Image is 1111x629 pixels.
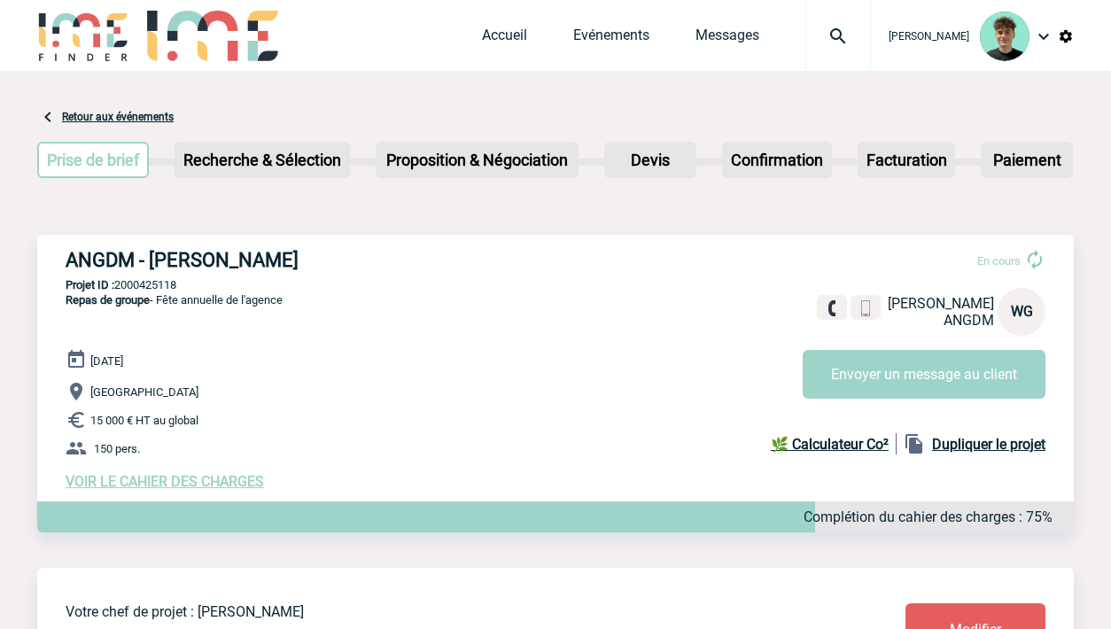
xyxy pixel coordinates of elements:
span: ANGDM [944,312,994,329]
span: En cours [977,254,1021,268]
span: [GEOGRAPHIC_DATA] [90,385,198,399]
span: [PERSON_NAME] [889,30,969,43]
span: 150 pers. [94,442,140,455]
img: file_copy-black-24dp.png [904,433,925,454]
p: Prise de brief [39,144,147,176]
img: IME-Finder [37,11,129,61]
b: Projet ID : [66,278,114,291]
b: Dupliquer le projet [932,436,1045,453]
span: - Fête annuelle de l'agence [66,293,283,307]
p: Paiement [983,144,1071,176]
a: VOIR LE CAHIER DES CHARGES [66,473,264,490]
p: Devis [606,144,695,176]
span: WG [1011,303,1033,320]
span: Repas de groupe [66,293,150,307]
p: Votre chef de projet : [PERSON_NAME] [66,603,801,620]
a: Evénements [573,27,649,51]
p: Confirmation [724,144,830,176]
h3: ANGDM - [PERSON_NAME] [66,249,597,271]
a: Accueil [482,27,527,51]
a: Retour aux événements [62,111,174,123]
img: portable.png [858,300,874,316]
span: [DATE] [90,354,123,368]
p: Facturation [859,144,954,176]
span: [PERSON_NAME] [888,295,994,312]
p: Proposition & Négociation [377,144,577,176]
button: Envoyer un message au client [803,350,1045,399]
img: 131612-0.png [980,12,1029,61]
a: 🌿 Calculateur Co² [771,433,897,454]
p: 2000425118 [37,278,1074,291]
span: 15 000 € HT au global [90,414,198,427]
img: fixe.png [824,300,840,316]
a: Messages [695,27,759,51]
p: Recherche & Sélection [176,144,348,176]
b: 🌿 Calculateur Co² [771,436,889,453]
